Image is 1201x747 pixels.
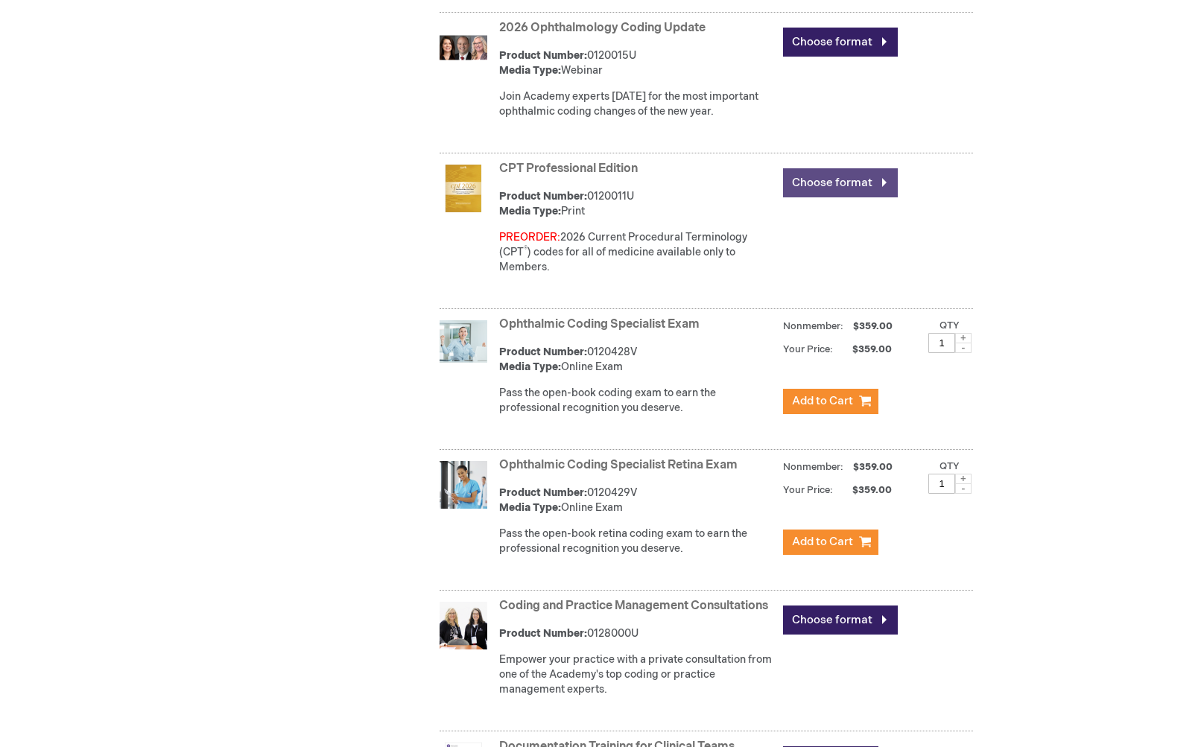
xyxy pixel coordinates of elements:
[499,230,776,275] p: 2026 Current Procedural Terminology (CPT ) codes for all of medicine available only to Members.
[783,343,833,355] strong: Your Price:
[792,394,853,408] span: Add to Cart
[499,49,587,62] strong: Product Number:
[783,530,878,555] button: Add to Cart
[499,527,776,556] p: Pass the open-book retina coding exam to earn the professional recognition you deserve.
[524,245,527,254] sup: ®
[792,535,853,549] span: Add to Cart
[440,461,487,509] img: Ophthalmic Coding Specialist Retina Exam
[928,333,955,353] input: Qty
[928,474,955,494] input: Qty
[499,21,706,35] a: 2026 Ophthalmology Coding Update
[499,386,776,416] p: Pass the open-book coding exam to earn the professional recognition you deserve.
[835,484,894,496] span: $359.00
[499,317,700,331] a: Ophthalmic Coding Specialist Exam
[499,189,776,219] div: 0120011U Print
[835,343,894,355] span: $359.00
[499,89,776,119] div: Join Academy experts [DATE] for the most important ophthalmic coding changes of the new year.
[851,320,895,332] span: $359.00
[499,501,561,514] strong: Media Type:
[499,458,738,472] a: Ophthalmic Coding Specialist Retina Exam
[939,320,960,331] label: Qty
[499,652,776,697] div: Empower your practice with a private consultation from one of the Academy's top coding or practic...
[499,205,561,217] strong: Media Type:
[783,168,898,197] a: Choose format
[440,320,487,368] img: Ophthalmic Coding Specialist Exam
[499,190,587,203] strong: Product Number:
[783,317,843,336] strong: Nonmember:
[499,64,561,77] strong: Media Type:
[440,24,487,71] img: 2026 Ophthalmology Coding Update
[783,605,898,635] a: Choose format
[783,28,898,57] a: Choose format
[499,626,776,641] div: 0128000U
[499,162,638,176] a: CPT Professional Edition
[499,48,776,78] div: 0120015U Webinar
[783,389,878,414] button: Add to Cart
[499,599,768,613] a: Coding and Practice Management Consultations
[499,346,587,358] strong: Product Number:
[783,484,833,496] strong: Your Price:
[499,486,776,515] div: 0120429V Online Exam
[499,627,587,640] strong: Product Number:
[499,360,561,373] strong: Media Type:
[499,231,560,244] font: PREORDER:
[783,458,843,477] strong: Nonmember:
[440,165,487,212] img: CPT Professional Edition
[499,486,587,499] strong: Product Number:
[939,460,960,472] label: Qty
[499,345,776,375] div: 0120428V Online Exam
[851,461,895,473] span: $359.00
[440,602,487,649] img: Coding and Practice Management Consultations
